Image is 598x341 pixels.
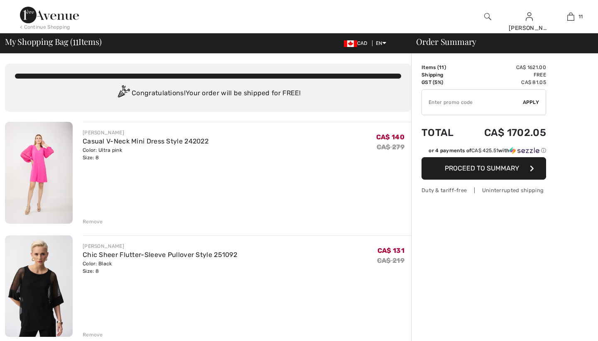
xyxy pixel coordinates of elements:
[567,12,574,22] img: My Bag
[83,218,103,225] div: Remove
[422,79,464,86] td: GST (5%)
[83,146,208,161] div: Color: Ultra pink Size: 8
[5,235,73,337] img: Chic Sheer Flutter-Sleeve Pullover Style 251092
[429,147,546,154] div: or 4 payments of with
[406,37,593,46] div: Order Summary
[443,103,598,341] iframe: Find more information here
[83,137,208,145] a: Casual V-Neck Mini Dress Style 242022
[422,119,464,147] td: Total
[83,331,103,339] div: Remove
[377,257,404,264] s: CA$ 219
[422,186,546,194] div: Duty & tariff-free | Uninterrupted shipping
[376,133,404,141] span: CA$ 140
[464,71,546,79] td: Free
[509,24,549,32] div: [PERSON_NAME]
[115,85,132,102] img: Congratulation2.svg
[5,122,73,224] img: Casual V-Neck Mini Dress Style 242022
[344,40,371,46] span: CAD
[422,71,464,79] td: Shipping
[20,7,79,23] img: 1ère Avenue
[83,260,237,275] div: Color: Black Size: 8
[73,35,78,46] span: 11
[377,247,404,255] span: CA$ 131
[5,37,102,46] span: My Shopping Bag ( Items)
[377,143,404,151] s: CA$ 279
[439,64,444,70] span: 11
[526,12,533,22] img: My Info
[376,40,386,46] span: EN
[550,12,591,22] a: 11
[422,157,546,180] button: Proceed to Summary
[15,85,401,102] div: Congratulations! Your order will be shipped for FREE!
[344,40,357,47] img: Canadian Dollar
[464,79,546,86] td: CA$ 81.05
[422,90,523,115] input: Promo code
[20,23,70,31] div: < Continue Shopping
[83,251,237,259] a: Chic Sheer Flutter-Sleeve Pullover Style 251092
[523,99,539,106] span: Apply
[464,64,546,71] td: CA$ 1621.00
[422,64,464,71] td: Items ( )
[526,12,533,20] a: Sign In
[484,12,491,22] img: search the website
[578,13,583,20] span: 11
[83,129,208,136] div: [PERSON_NAME]
[422,147,546,157] div: or 4 payments ofCA$ 425.51withSezzle Click to learn more about Sezzle
[83,242,237,250] div: [PERSON_NAME]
